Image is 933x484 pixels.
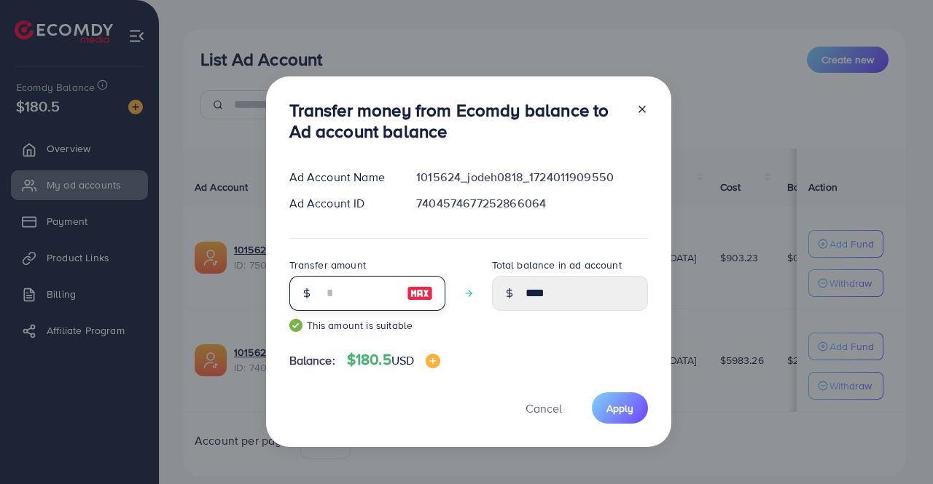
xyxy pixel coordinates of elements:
[347,351,440,369] h4: $180.5
[405,195,659,212] div: 7404574677252866064
[289,258,366,272] label: Transfer amount
[492,258,622,272] label: Total balance in ad account
[405,169,659,186] div: 1015624_jodeh0818_1724011909550
[407,285,433,302] img: image
[871,418,922,473] iframe: Chat
[507,392,580,424] button: Cancel
[526,400,562,416] span: Cancel
[278,195,405,212] div: Ad Account ID
[426,354,440,368] img: image
[289,352,335,369] span: Balance:
[391,352,414,368] span: USD
[289,100,625,142] h3: Transfer money from Ecomdy balance to Ad account balance
[289,318,445,333] small: This amount is suitable
[289,319,302,332] img: guide
[592,392,648,424] button: Apply
[606,401,633,416] span: Apply
[278,169,405,186] div: Ad Account Name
